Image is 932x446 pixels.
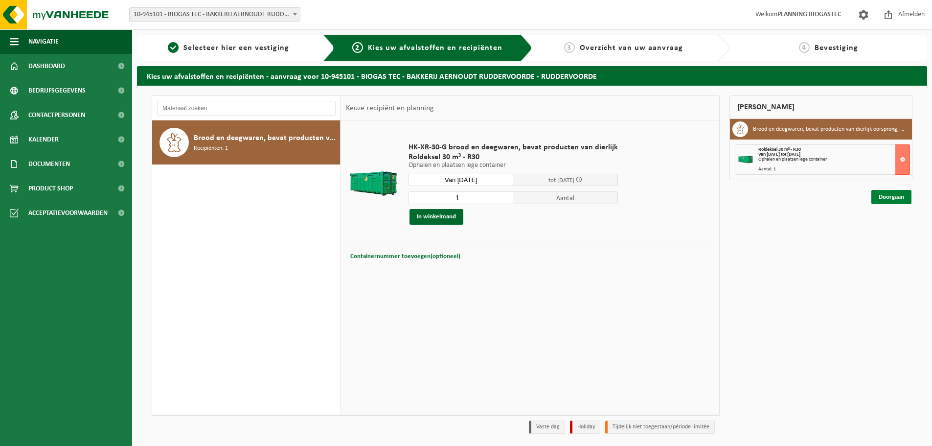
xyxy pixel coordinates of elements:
[871,190,911,204] a: Doorgaan
[777,11,841,18] strong: PLANNING BIOGASTEC
[409,174,513,186] input: Selecteer datum
[409,209,463,225] button: In winkelmand
[605,421,715,434] li: Tijdelijk niet toegestaan/période limitée
[350,253,460,259] span: Containernummer toevoegen(optioneel)
[130,8,300,22] span: 10-945101 - BIOGAS TEC - BAKKERIJ AERNOUDT RUDDERVOORDE - RUDDERVOORDE
[409,152,618,162] span: Roldeksel 30 m³ - R30
[729,95,912,119] div: [PERSON_NAME]
[28,127,59,152] span: Kalender
[548,177,574,184] span: tot [DATE]
[28,54,65,78] span: Dashboard
[152,120,341,164] button: Brood en deegwaren, bevat producten van dierlijk oorsprong, onverpakt, categorie 3 Recipiënten: 1
[580,44,683,52] span: Overzicht van uw aanvraag
[409,142,618,152] span: HK-XR-30-G brood en deegwaren, bevat producten van dierlijk
[28,78,86,103] span: Bedrijfsgegevens
[758,152,800,157] strong: Van [DATE] tot [DATE]
[529,421,565,434] li: Vaste dag
[137,66,927,85] h2: Kies uw afvalstoffen en recipiënten - aanvraag voor 10-945101 - BIOGAS TEC - BAKKERIJ AERNOUDT RU...
[368,44,502,52] span: Kies uw afvalstoffen en recipiënten
[815,44,858,52] span: Bevestiging
[570,421,600,434] li: Holiday
[513,191,618,204] span: Aantal
[564,42,575,53] span: 3
[758,147,801,152] span: Roldeksel 30 m³ - R30
[142,42,315,54] a: 1Selecteer hier een vestiging
[28,201,108,225] span: Acceptatievoorwaarden
[28,152,70,176] span: Documenten
[168,42,179,53] span: 1
[799,42,810,53] span: 4
[758,157,909,162] div: Ophalen en plaatsen lege container
[194,132,338,144] span: Brood en deegwaren, bevat producten van dierlijk oorsprong, onverpakt, categorie 3
[183,44,289,52] span: Selecteer hier een vestiging
[349,250,461,263] button: Containernummer toevoegen(optioneel)
[753,121,905,137] h3: Brood en deegwaren, bevat producten van dierlijk oorsprong, onverpakt, categorie 3
[409,162,618,169] p: Ophalen en plaatsen lege container
[194,144,228,153] span: Recipiënten: 1
[129,7,300,22] span: 10-945101 - BIOGAS TEC - BAKKERIJ AERNOUDT RUDDERVOORDE - RUDDERVOORDE
[28,29,59,54] span: Navigatie
[157,101,336,116] input: Materiaal zoeken
[28,103,85,127] span: Contactpersonen
[341,96,439,120] div: Keuze recipiënt en planning
[758,167,909,172] div: Aantal: 1
[352,42,363,53] span: 2
[28,176,73,201] span: Product Shop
